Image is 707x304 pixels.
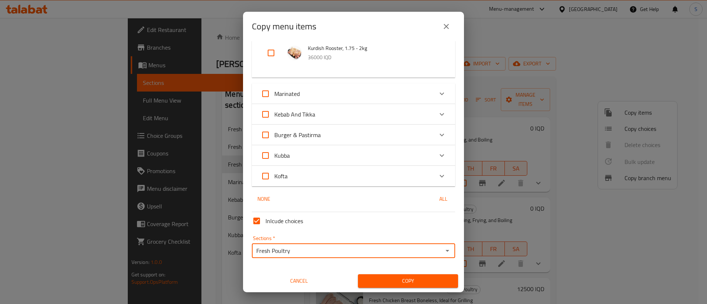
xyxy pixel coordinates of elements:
[274,171,288,182] span: Kofta
[274,150,290,161] span: Kubba
[252,104,455,125] div: Expand
[274,129,321,140] span: Burger & Pastirma
[442,246,453,256] button: Open
[257,105,315,123] label: Acknowledge
[274,109,315,120] span: Kebab And Tikka
[364,276,452,286] span: Copy
[287,46,302,60] img: Kurdish Rooster, 1.75 - 2kg
[249,274,349,288] button: Cancel
[255,194,272,204] span: None
[252,276,346,286] span: Cancel
[358,274,458,288] button: Copy
[432,192,455,206] button: All
[254,246,441,256] input: Select section
[257,85,300,103] label: Acknowledge
[252,125,455,145] div: Expand
[437,18,455,35] button: close
[252,192,275,206] button: None
[435,194,452,204] span: All
[257,167,288,185] label: Acknowledge
[257,147,290,164] label: Acknowledge
[252,166,455,186] div: Expand
[308,44,440,53] span: Kurdish Rooster, 1.75 - 2kg
[308,53,440,62] p: 36000 IQD
[257,126,321,144] label: Acknowledge
[265,217,303,225] span: Inlcude choices
[252,83,455,104] div: Expand
[252,21,316,32] h2: Copy menu items
[274,88,300,99] span: Marinated
[252,145,455,166] div: Expand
